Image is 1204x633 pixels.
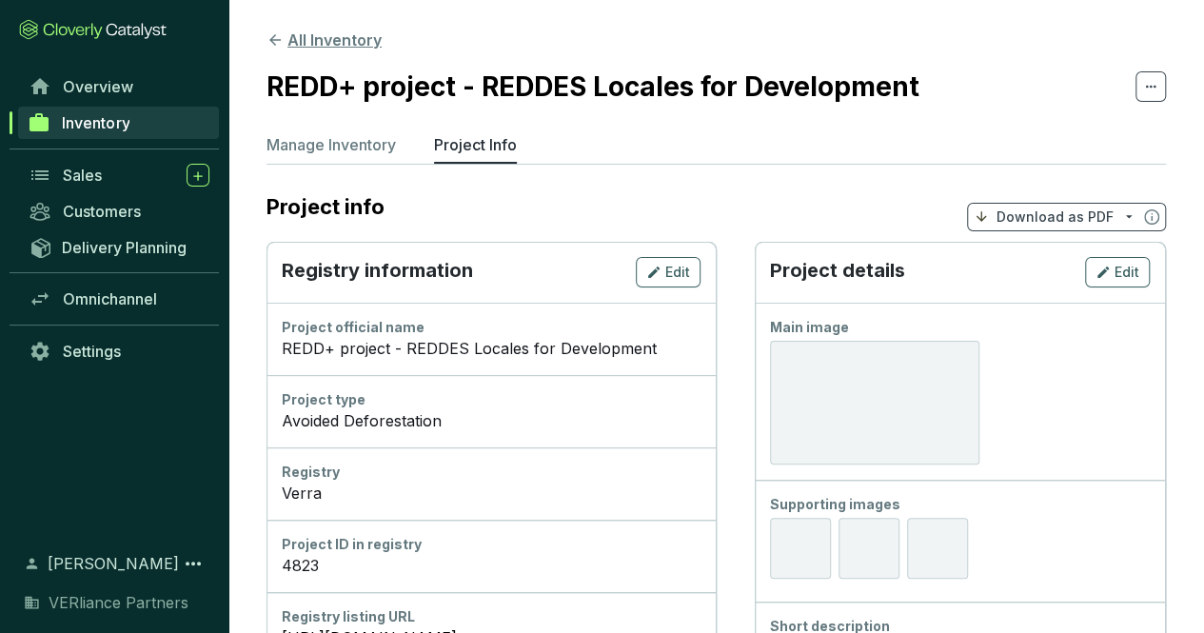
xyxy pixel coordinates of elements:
[18,107,219,139] a: Inventory
[282,390,701,409] div: Project type
[997,208,1114,227] p: Download as PDF
[282,337,701,360] div: REDD+ project - REDDES Locales for Development
[19,335,219,367] a: Settings
[665,263,690,282] span: Edit
[48,552,179,575] span: [PERSON_NAME]
[19,159,219,191] a: Sales
[282,535,701,554] div: Project ID in registry
[62,238,187,257] span: Delivery Planning
[266,194,404,219] h2: Project info
[770,495,1151,514] div: Supporting images
[434,133,517,156] p: Project Info
[770,257,905,287] p: Project details
[282,482,701,504] div: Verra
[282,409,701,432] div: Avoided Deforestation
[770,318,1151,337] div: Main image
[282,463,701,482] div: Registry
[282,318,701,337] div: Project official name
[266,133,396,156] p: Manage Inventory
[49,591,188,614] span: VERliance Partners
[19,283,219,315] a: Omnichannel
[63,202,141,221] span: Customers
[63,289,157,308] span: Omnichannel
[282,607,701,626] div: Registry listing URL
[282,257,473,287] p: Registry information
[19,70,219,103] a: Overview
[63,166,102,185] span: Sales
[63,342,121,361] span: Settings
[1115,263,1139,282] span: Edit
[19,195,219,227] a: Customers
[63,77,133,96] span: Overview
[282,554,701,577] div: 4823
[19,231,219,263] a: Delivery Planning
[266,29,382,51] button: All Inventory
[636,257,701,287] button: Edit
[1085,257,1150,287] button: Edit
[62,113,129,132] span: Inventory
[266,67,919,107] h2: REDD+ project - REDDES Locales for Development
